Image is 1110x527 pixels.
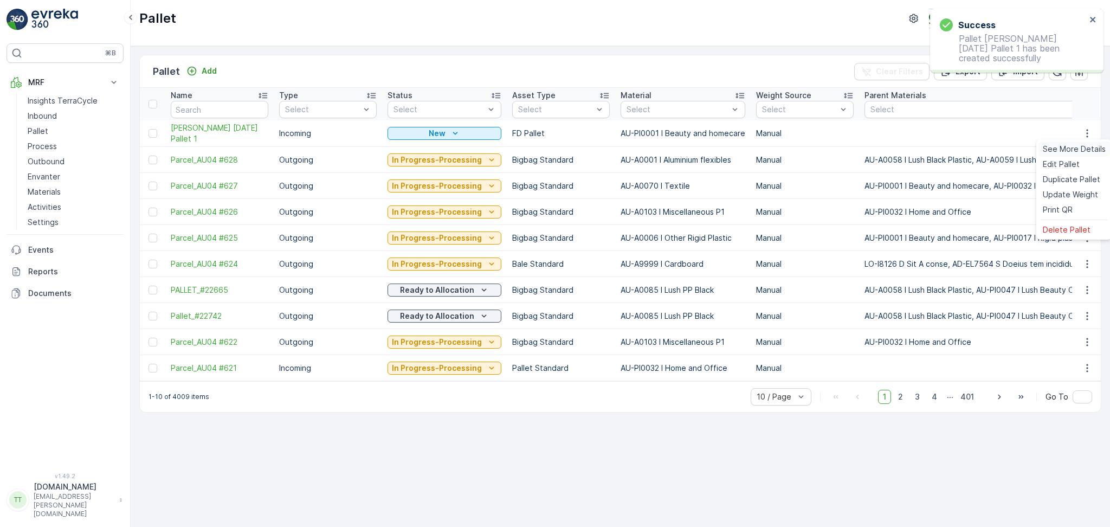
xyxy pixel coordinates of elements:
[929,9,1101,28] button: Terracycle-AU04 - Sendable(+10:00)
[615,329,751,355] td: AU-A0103 I Miscellaneous P1
[28,95,98,106] p: Insights TerraCycle
[751,225,859,251] td: Manual
[627,104,728,115] p: Select
[1043,159,1080,170] span: Edit Pallet
[507,199,615,225] td: Bigbag Standard
[149,129,157,138] div: Toggle Row Selected
[751,277,859,303] td: Manual
[274,225,382,251] td: Outgoing
[751,199,859,225] td: Manual
[388,90,412,101] p: Status
[956,390,979,404] span: 401
[940,34,1086,63] p: Pallet [PERSON_NAME] [DATE] Pallet 1 has been created successfully
[1043,204,1073,215] span: Print QR
[507,277,615,303] td: Bigbag Standard
[756,90,811,101] p: Weight Source
[139,10,176,27] p: Pallet
[7,481,124,518] button: TT[DOMAIN_NAME][EMAIL_ADDRESS][PERSON_NAME][DOMAIN_NAME]
[274,173,382,199] td: Outgoing
[28,171,60,182] p: Envanter
[28,288,119,299] p: Documents
[507,173,615,199] td: Bigbag Standard
[149,182,157,190] div: Toggle Row Selected
[171,311,268,322] span: Pallet_#22742
[23,124,124,139] a: Pallet
[7,261,124,282] a: Reports
[388,127,501,140] button: New
[388,284,501,297] button: Ready to Allocation
[393,104,485,115] p: Select
[171,363,268,374] a: Parcel_AU04 #621
[171,285,268,295] a: PALLET_#22665
[105,49,116,57] p: ⌘B
[274,199,382,225] td: Outgoing
[149,260,157,268] div: Toggle Row Selected
[507,355,615,381] td: Pallet Standard
[274,329,382,355] td: Outgoing
[1043,174,1100,185] span: Duplicate Pallet
[285,104,360,115] p: Select
[615,355,751,381] td: AU-PI0032 I Home and Office
[507,120,615,147] td: FD Pallet
[171,259,268,269] a: Parcel_AU04 #624
[171,207,268,217] a: Parcel_AU04 #626
[28,266,119,277] p: Reports
[149,156,157,164] div: Toggle Row Selected
[392,233,482,243] p: In Progress-Processing
[929,12,946,24] img: terracycle_logo.png
[392,363,482,374] p: In Progress-Processing
[7,239,124,261] a: Events
[751,120,859,147] td: Manual
[878,390,891,404] span: 1
[7,282,124,304] a: Documents
[400,311,474,322] p: Ready to Allocation
[621,90,651,101] p: Material
[1043,144,1106,155] span: See More Details
[23,108,124,124] a: Inbound
[149,312,157,320] div: Toggle Row Selected
[615,199,751,225] td: AU-A0103 I Miscellaneous P1
[34,481,114,492] p: [DOMAIN_NAME]
[7,473,124,479] span: v 1.49.2
[171,337,268,348] a: Parcel_AU04 #622
[751,173,859,199] td: Manual
[388,362,501,375] button: In Progress-Processing
[392,181,482,191] p: In Progress-Processing
[388,205,501,218] button: In Progress-Processing
[7,72,124,93] button: MRF
[28,156,64,167] p: Outbound
[507,303,615,329] td: Bigbag Standard
[23,93,124,108] a: Insights TerraCycle
[28,141,57,152] p: Process
[23,215,124,230] a: Settings
[153,64,180,79] p: Pallet
[149,364,157,372] div: Toggle Row Selected
[23,200,124,215] a: Activities
[388,153,501,166] button: In Progress-Processing
[507,251,615,277] td: Bale Standard
[1046,391,1068,402] span: Go To
[7,9,28,30] img: logo
[23,184,124,200] a: Materials
[910,390,925,404] span: 3
[23,139,124,154] a: Process
[429,128,446,139] p: New
[149,234,157,242] div: Toggle Row Selected
[1043,189,1098,200] span: Update Weight
[1038,172,1110,187] a: Duplicate Pallet
[507,225,615,251] td: Bigbag Standard
[400,285,474,295] p: Ready to Allocation
[762,104,837,115] p: Select
[23,169,124,184] a: Envanter
[1038,142,1110,157] a: See More Details
[34,492,114,518] p: [EMAIL_ADDRESS][PERSON_NAME][DOMAIN_NAME]
[149,286,157,294] div: Toggle Row Selected
[893,390,908,404] span: 2
[274,303,382,329] td: Outgoing
[512,90,556,101] p: Asset Type
[171,233,268,243] a: Parcel_AU04 #625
